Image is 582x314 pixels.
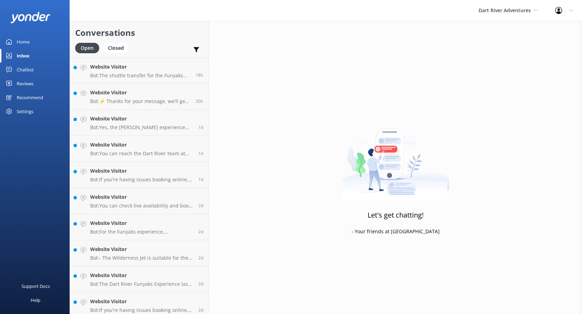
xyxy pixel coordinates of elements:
h4: Website Visitor [90,193,193,201]
img: artwork of a man stealing a conversation from at giant smartphone [342,113,449,201]
a: Website VisitorBot:If you're having issues booking online, please contact the Dart River team on ... [70,162,209,188]
h4: Website Visitor [90,272,193,279]
p: Bot: The Dart River Funyaks Experience lasts approximately 9 hours if you're driving from [GEOGRA... [90,281,193,287]
h4: Website Visitor [90,298,193,305]
p: Bot: You can reach the Dart River team at [PHONE_NUMBER] (within [GEOGRAPHIC_DATA]), 0800 327 853... [90,150,193,157]
span: Aug 24 2025 01:33pm (UTC +12:00) Pacific/Auckland [198,150,203,156]
h4: Website Visitor [90,115,193,123]
div: Home [17,35,30,49]
span: Aug 23 2025 03:35pm (UTC +12:00) Pacific/Auckland [198,255,203,261]
div: Reviews [17,77,33,91]
span: Aug 23 2025 09:08am (UTC +12:00) Pacific/Auckland [198,307,203,313]
p: Bot: If you're having issues booking online, please contact the Dart River team on [PHONE_NUMBER]... [90,176,193,183]
span: Aug 24 2025 10:53am (UTC +12:00) Pacific/Auckland [198,176,203,182]
h4: Website Visitor [90,89,190,96]
h4: Website Visitor [90,167,193,175]
p: Bot: You can check live availability and book the [PERSON_NAME] Experience online at [URL][DOMAIN... [90,203,193,209]
a: Website VisitorBot:You can reach the Dart River team at [PHONE_NUMBER] (within [GEOGRAPHIC_DATA])... [70,136,209,162]
p: Bot: ⚡ Thanks for your message, we'll get back to you as soon as we can. You're also welcome to k... [90,98,190,104]
a: Website VisitorBot:⚡ Thanks for your message, we'll get back to you as soon as we can. You're als... [70,84,209,110]
div: Settings [17,104,33,118]
p: Bot: For the Funyaks experience, participants need to have water confidence and the ability to sw... [90,229,193,235]
span: Aug 24 2025 12:22am (UTC +12:00) Pacific/Auckland [198,229,203,235]
a: Website VisitorBot:You can check live availability and book the [PERSON_NAME] Experience online a... [70,188,209,214]
a: Website VisitorBot:The shuttle transfer for the Funyaks trip returns you to [GEOGRAPHIC_DATA] at ... [70,57,209,84]
a: Website VisitorBot:- The Wilderness Jet is suitable for the whole family, with a minimum age of [... [70,240,209,266]
h2: Conversations [75,26,203,39]
h4: Website Visitor [90,245,193,253]
span: Aug 25 2025 02:37am (UTC +12:00) Pacific/Auckland [198,124,203,130]
a: Website VisitorBot:The Dart River Funyaks Experience lasts approximately 9 hours if you're drivin... [70,266,209,292]
h4: Website Visitor [90,63,190,71]
div: Support Docs [22,279,50,293]
p: Bot: - The Wilderness Jet is suitable for the whole family, with a minimum age of [DEMOGRAPHIC_DA... [90,255,193,261]
div: Closed [103,43,129,53]
h4: Website Visitor [90,219,193,227]
span: Aug 25 2025 02:53pm (UTC +12:00) Pacific/Auckland [196,72,203,78]
div: Recommend [17,91,43,104]
h4: Website Visitor [90,141,193,149]
p: - Your friends at [GEOGRAPHIC_DATA] [352,228,440,235]
a: Website VisitorBot:For the Funyaks experience, participants need to have water confidence and the... [70,214,209,240]
a: Website VisitorBot:Yes, the [PERSON_NAME] experience includes a jet boat ride upstream as part of... [70,110,209,136]
div: Chatbot [17,63,34,77]
a: Closed [103,44,133,52]
img: yonder-white-logo.png [10,12,50,23]
span: Aug 23 2025 10:26am (UTC +12:00) Pacific/Auckland [198,281,203,287]
a: Open [75,44,103,52]
span: Aug 25 2025 12:31pm (UTC +12:00) Pacific/Auckland [196,98,203,104]
span: Dart River Adventures [479,7,531,14]
p: Bot: Yes, the [PERSON_NAME] experience includes a jet boat ride upstream as part of the full-day ... [90,124,193,131]
p: Bot: The shuttle transfer for the Funyaks trip returns you to [GEOGRAPHIC_DATA] at 5:15pm. [90,72,190,79]
div: Inbox [17,49,30,63]
h3: Let's get chatting! [368,210,424,221]
div: Help [31,293,40,307]
span: Aug 24 2025 06:19am (UTC +12:00) Pacific/Auckland [198,203,203,209]
p: Bot: If you're having issues booking online, please contact the Dart River team on [PHONE_NUMBER]... [90,307,193,313]
div: Open [75,43,99,53]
